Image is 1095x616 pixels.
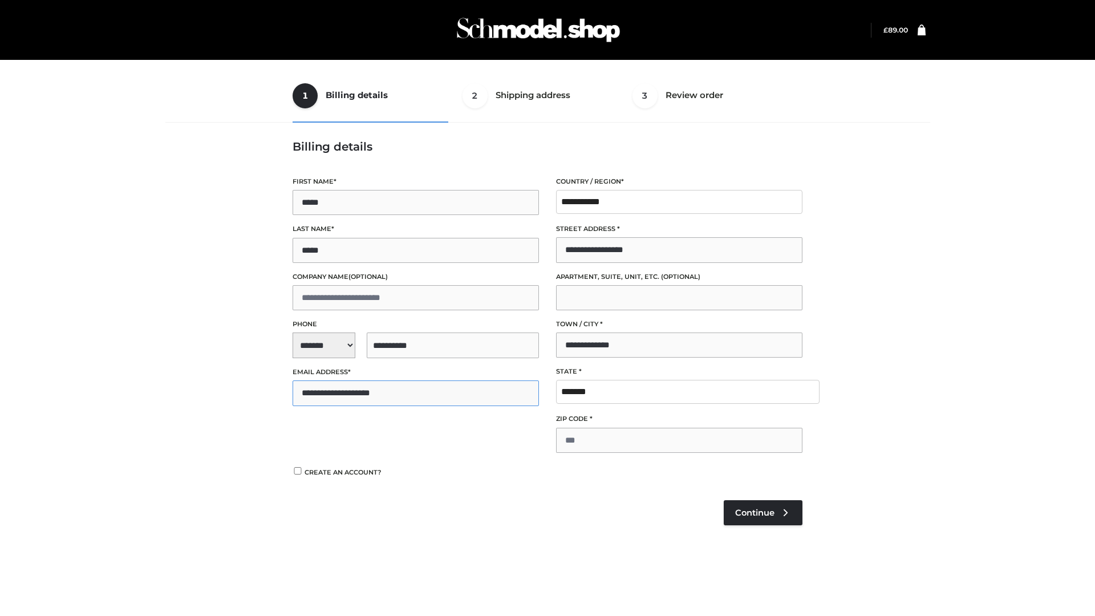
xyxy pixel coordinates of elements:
span: Create an account? [305,468,382,476]
img: Schmodel Admin 964 [453,7,624,52]
input: Create an account? [293,467,303,475]
label: Phone [293,319,539,330]
label: Country / Region [556,176,802,187]
span: (optional) [661,273,700,281]
label: Street address [556,224,802,234]
span: (optional) [348,273,388,281]
span: £ [883,26,888,34]
span: Continue [735,508,774,518]
label: First name [293,176,539,187]
label: Company name [293,271,539,282]
a: Continue [724,500,802,525]
label: Email address [293,367,539,378]
h3: Billing details [293,140,802,153]
label: ZIP Code [556,414,802,424]
bdi: 89.00 [883,26,908,34]
label: Apartment, suite, unit, etc. [556,271,802,282]
label: Town / City [556,319,802,330]
label: State [556,366,802,377]
label: Last name [293,224,539,234]
a: £89.00 [883,26,908,34]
